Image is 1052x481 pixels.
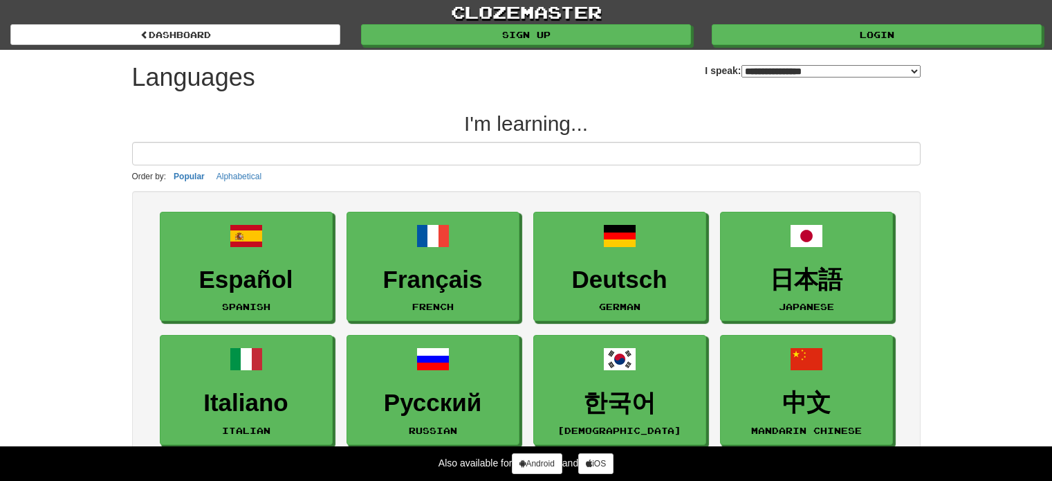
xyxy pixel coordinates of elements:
h3: 한국어 [541,390,699,417]
small: Japanese [779,302,834,311]
a: РусскийRussian [347,335,519,445]
a: ItalianoItalian [160,335,333,445]
h3: Русский [354,390,512,417]
small: Mandarin Chinese [751,426,862,435]
a: 日本語Japanese [720,212,893,322]
h2: I'm learning... [132,112,921,135]
select: I speak: [741,65,921,78]
h3: 日本語 [728,266,885,293]
small: Italian [222,426,270,435]
small: French [412,302,454,311]
h3: 中文 [728,390,885,417]
a: DeutschGerman [533,212,706,322]
a: iOS [578,453,613,474]
h3: Français [354,266,512,293]
h3: Italiano [167,390,325,417]
a: 中文Mandarin Chinese [720,335,893,445]
a: EspañolSpanish [160,212,333,322]
small: Spanish [222,302,270,311]
a: dashboard [10,24,340,45]
a: Sign up [361,24,691,45]
a: 한국어[DEMOGRAPHIC_DATA] [533,335,706,445]
h3: Español [167,266,325,293]
small: German [599,302,640,311]
label: I speak: [705,64,920,78]
small: [DEMOGRAPHIC_DATA] [557,426,681,435]
h3: Deutsch [541,266,699,293]
button: Popular [169,169,209,184]
h1: Languages [132,64,255,91]
a: FrançaisFrench [347,212,519,322]
a: Android [512,453,562,474]
button: Alphabetical [212,169,266,184]
small: Russian [409,426,457,435]
a: Login [712,24,1042,45]
small: Order by: [132,172,167,181]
